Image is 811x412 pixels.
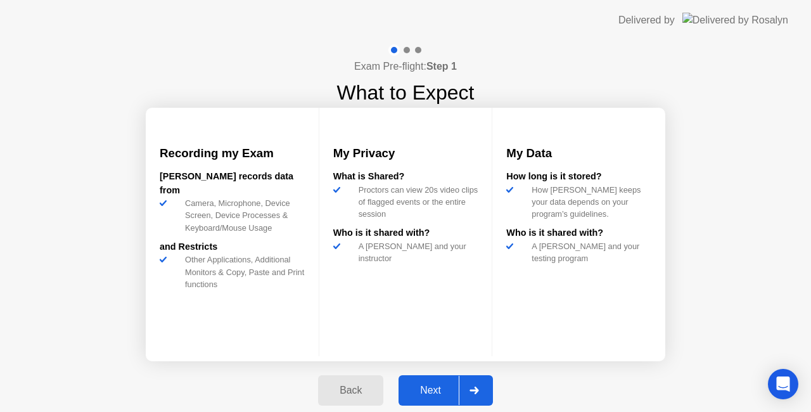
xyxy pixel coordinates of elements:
div: A [PERSON_NAME] and your testing program [527,240,651,264]
img: Delivered by Rosalyn [682,13,788,27]
div: Back [322,385,380,396]
button: Back [318,375,383,406]
h3: My Privacy [333,145,478,162]
h3: My Data [506,145,651,162]
button: Next [399,375,493,406]
h1: What to Expect [337,77,475,108]
div: Proctors can view 20s video clips of flagged events or the entire session [354,184,478,221]
div: Who is it shared with? [333,226,478,240]
b: Step 1 [426,61,457,72]
div: How long is it stored? [506,170,651,184]
div: Camera, Microphone, Device Screen, Device Processes & Keyboard/Mouse Usage [180,197,305,234]
h4: Exam Pre-flight: [354,59,457,74]
div: and Restricts [160,240,305,254]
div: What is Shared? [333,170,478,184]
div: How [PERSON_NAME] keeps your data depends on your program’s guidelines. [527,184,651,221]
div: Other Applications, Additional Monitors & Copy, Paste and Print functions [180,254,305,290]
div: Who is it shared with? [506,226,651,240]
div: A [PERSON_NAME] and your instructor [354,240,478,264]
div: Open Intercom Messenger [768,369,798,399]
div: [PERSON_NAME] records data from [160,170,305,197]
div: Delivered by [618,13,675,28]
h3: Recording my Exam [160,145,305,162]
div: Next [402,385,459,396]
